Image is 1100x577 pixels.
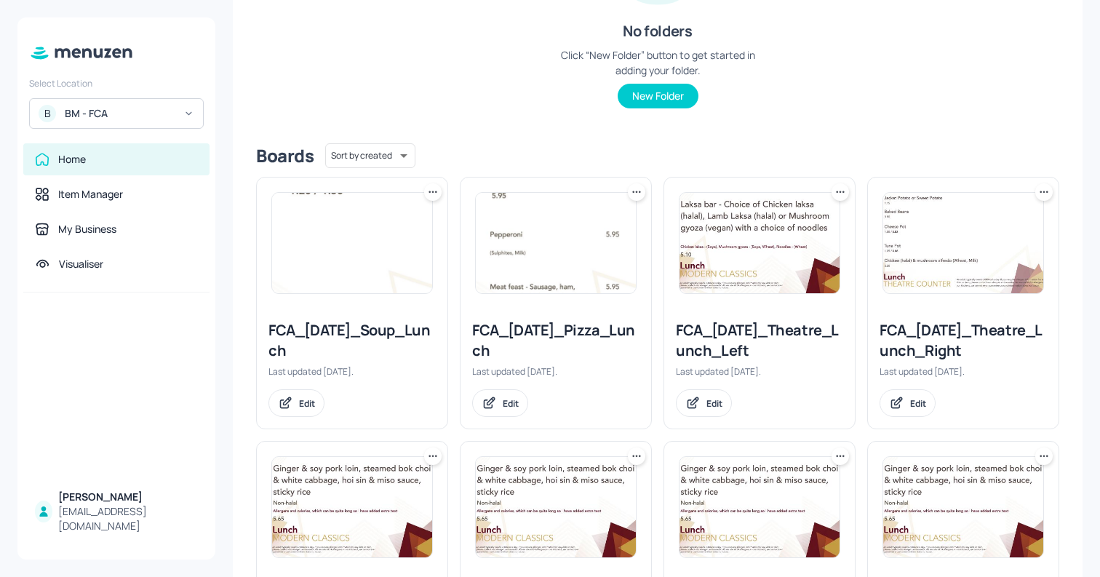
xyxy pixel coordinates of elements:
[299,397,315,410] div: Edit
[59,257,103,271] div: Visualiser
[883,457,1043,557] img: 2025-07-09-1752049607167b8h00p64y3v.jpeg
[268,320,436,361] div: FCA_[DATE]_Soup_Lunch
[65,106,175,121] div: BM - FCA
[325,141,415,170] div: Sort by created
[679,193,840,293] img: 2025-09-17-1758108136393oafe3ak4yzj.jpeg
[29,77,204,89] div: Select Location
[910,397,926,410] div: Edit
[472,320,639,361] div: FCA_[DATE]_Pizza_Lunch
[503,397,519,410] div: Edit
[549,47,767,78] div: Click “New Folder” button to get started in adding your folder.
[58,187,123,202] div: Item Manager
[706,397,722,410] div: Edit
[676,320,843,361] div: FCA_[DATE]_Theatre_Lunch_Left
[272,193,432,293] img: 2025-09-16-175803921763016fry1xo42b.jpeg
[268,365,436,378] div: Last updated [DATE].
[679,457,840,557] img: 2025-07-09-1752049607167b8h00p64y3v.jpeg
[272,457,432,557] img: 2025-07-09-1752049607167b8h00p64y3v.jpeg
[476,457,636,557] img: 2025-07-09-1752049607167b8h00p64y3v.jpeg
[39,105,56,122] div: B
[58,222,116,236] div: My Business
[58,152,86,167] div: Home
[880,320,1047,361] div: FCA_[DATE]_Theatre_Lunch_Right
[883,193,1043,293] img: 2025-09-16-1758035847806589c16zebpb.jpeg
[623,21,692,41] div: No folders
[476,193,636,293] img: 2025-09-16-1758037984311vgh4apq1tcc.jpeg
[618,84,698,108] button: New Folder
[472,365,639,378] div: Last updated [DATE].
[880,365,1047,378] div: Last updated [DATE].
[676,365,843,378] div: Last updated [DATE].
[256,144,314,167] div: Boards
[58,490,198,504] div: [PERSON_NAME]
[58,504,198,533] div: [EMAIL_ADDRESS][DOMAIN_NAME]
